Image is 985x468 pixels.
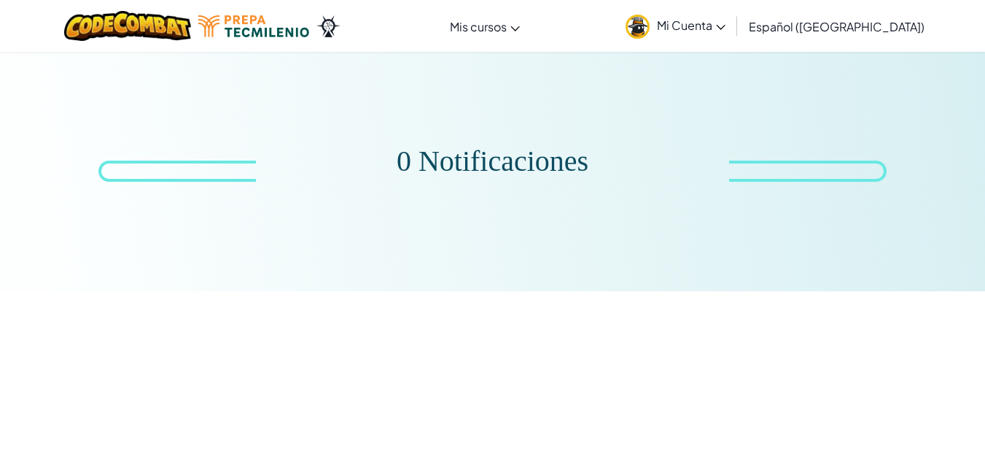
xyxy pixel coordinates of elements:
[657,18,725,33] span: Mi Cuenta
[64,11,192,41] img: CodeCombat logo
[443,7,527,46] a: Mis cursos
[741,7,932,46] a: Español ([GEOGRAPHIC_DATA])
[397,150,588,172] div: 0 Notificaciones
[618,3,733,49] a: Mi Cuenta
[749,19,924,34] span: Español ([GEOGRAPHIC_DATA])
[198,15,309,37] img: Tecmilenio logo
[450,19,507,34] span: Mis cursos
[316,15,340,37] img: Ozaria
[626,15,650,39] img: avatar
